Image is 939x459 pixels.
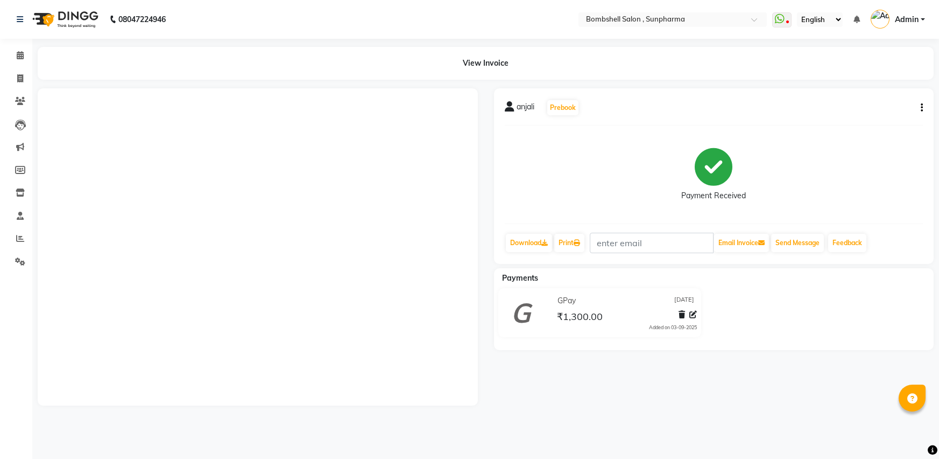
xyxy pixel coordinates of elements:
[554,234,584,252] a: Print
[871,10,889,29] img: Admin
[517,101,534,116] span: anjali
[674,295,694,307] span: [DATE]
[649,324,697,331] div: Added on 03-09-2025
[547,100,578,115] button: Prebook
[681,190,746,201] div: Payment Received
[771,234,824,252] button: Send Message
[895,14,919,25] span: Admin
[557,310,603,325] span: ₹1,300.00
[38,47,934,80] div: View Invoice
[557,295,576,307] span: GPay
[506,234,552,252] a: Download
[828,234,866,252] a: Feedback
[27,4,101,34] img: logo
[590,233,714,253] input: enter email
[502,273,538,283] span: Payments
[714,234,769,252] button: Email Invoice
[118,4,166,34] b: 08047224946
